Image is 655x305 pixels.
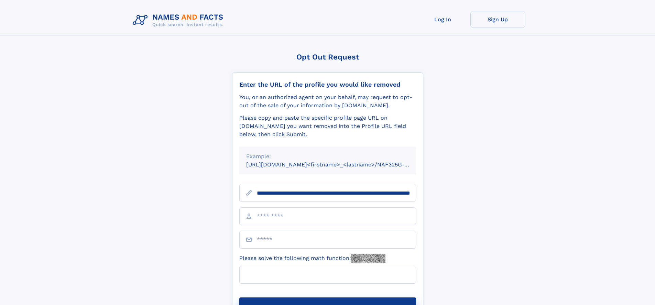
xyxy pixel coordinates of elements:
[239,93,416,110] div: You, or an authorized agent on your behalf, may request to opt-out of the sale of your informatio...
[246,152,409,161] div: Example:
[239,254,385,263] label: Please solve the following math function:
[470,11,525,28] a: Sign Up
[239,114,416,139] div: Please copy and paste the specific profile page URL on [DOMAIN_NAME] you want removed into the Pr...
[246,161,429,168] small: [URL][DOMAIN_NAME]<firstname>_<lastname>/NAF325G-xxxxxxxx
[415,11,470,28] a: Log In
[130,11,229,30] img: Logo Names and Facts
[239,81,416,88] div: Enter the URL of the profile you would like removed
[232,53,423,61] div: Opt Out Request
